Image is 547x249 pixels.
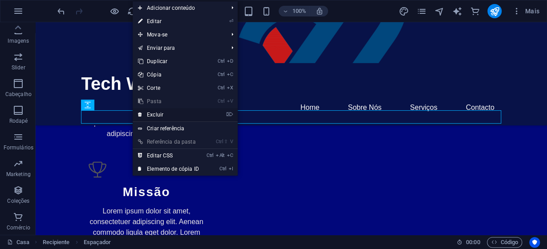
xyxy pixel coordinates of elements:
i: Páginas (Ctrl+Alt+S) [416,6,426,16]
a: Ctrl IElemento de cópia ID [133,162,204,176]
i: Ctrl [207,153,214,158]
button: 100% [279,6,310,16]
i: C [227,72,233,77]
span: Clique para selecionar. Clique duas vezes para editar [43,237,70,248]
a: Ctrl VPasta [133,95,204,108]
button: Usercentrics [529,237,540,248]
p: Slider [12,64,25,71]
span: : [472,239,474,245]
p: Marketing [6,171,31,178]
p: Coleções [7,197,29,205]
span: Mova-se [133,28,224,41]
i: Ctrl [216,139,223,145]
span: Adicionar conteúdo [133,1,224,15]
i: Ctrl [218,85,225,91]
i: ⌦ [226,112,233,117]
a: Ctrl DDuplicar [133,55,204,68]
i: I [229,166,233,172]
span: 00 00 [466,237,480,248]
button: Mais [509,4,543,18]
a: Criar referência [133,122,238,135]
i: Publicar [489,6,499,16]
h6: 100% [292,6,306,16]
i: Página de recarregamento [127,6,138,16]
i: Comércio [470,6,480,16]
h6: Tempo da sessão [457,237,480,248]
a: Ctrl Alt CEditar CSS [133,149,204,162]
p: Rodapé [9,117,28,124]
a: Enviar para [133,41,224,55]
span: Clique para selecionar. Clique duas vezes para editar [84,237,111,248]
i: V [227,98,233,104]
button: desfazer [56,6,66,16]
i: Escritor de AI [452,6,462,16]
button: Código [487,237,522,248]
i: X [227,85,233,91]
i: Ctrl [218,58,225,64]
a: Ctrl⇧ VReferência da pasta [133,135,204,149]
i: Alt [216,153,225,158]
span: Código [491,237,518,248]
button: publicar [487,4,502,18]
i: Ctrl [218,98,225,104]
i: Navegador [434,6,444,16]
i: D [227,58,233,64]
button: comércio [470,6,480,16]
p: Comércio [7,224,30,231]
a: ⏎Editar [133,15,204,28]
button: Clique aqui para deixar o modo de visualização e continuar a editar [109,6,120,16]
p: Formulários [4,144,33,151]
i: ⇧ [224,139,228,145]
button: projeto [398,6,409,16]
p: Imagens [8,37,29,44]
a: Ctrl CCópia [133,68,204,81]
a: Ctrl XCorte [133,81,204,95]
a: ⌦Excluir [133,108,204,121]
p: Cabeçalho [5,91,32,98]
span: Mais [512,7,539,16]
button: páginas [416,6,427,16]
i: Design (Ctrl+Alt+Y) [398,6,409,16]
i: Em redimensionamento ajustar automaticamente o nível de zoom para caber o dispositivo escolhido. [315,7,323,15]
i: C [227,153,233,158]
nav: pão ralado [43,237,111,248]
i: ⏎ [229,18,233,24]
button: recarregar [127,6,138,16]
button: text_generator (em inglês) [452,6,462,16]
i: V [230,139,233,145]
i: Ctrl [218,72,225,77]
a: Clique para cancelar a seleção. Clique duas vezes para abrir páginas [7,237,29,248]
button: navegador [434,6,445,16]
i: Desfazer: Excluir elementos (Ctrl+Z) [56,6,66,16]
i: Ctrl [219,166,227,172]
